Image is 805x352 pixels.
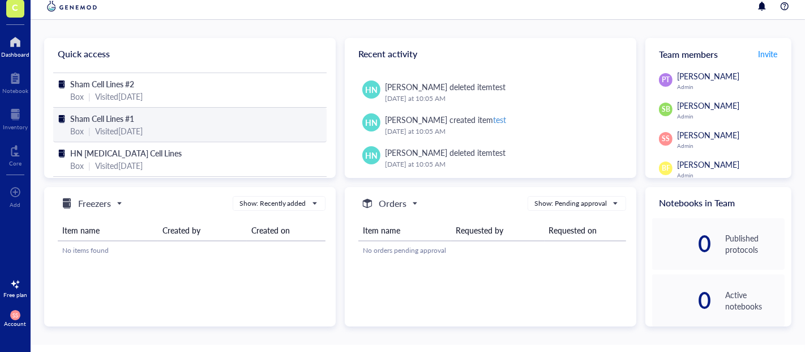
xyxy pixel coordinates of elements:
span: SS [12,312,18,319]
a: Core [9,142,22,167]
div: [PERSON_NAME] deleted item [385,80,506,93]
th: Created by [158,220,247,241]
span: Invite [758,48,777,60]
div: [DATE] at 10:05 AM [385,159,618,170]
div: Show: Pending approval [534,198,607,209]
div: Notebook [2,87,28,94]
div: Core [9,160,22,167]
div: Active notebooks [725,289,785,312]
span: Sham Cell Lines #1 [70,113,134,124]
span: SS [662,134,670,144]
span: HN [MEDICAL_DATA] Cell Lines [70,147,182,159]
div: Admin [677,142,785,149]
div: Visited [DATE] [95,159,143,172]
span: Sham Cell Lines #2 [70,78,134,90]
div: Dashboard [1,51,29,58]
span: PT [662,75,670,85]
span: [PERSON_NAME] [677,129,739,141]
div: No orders pending approval [363,245,622,256]
span: BF [662,163,670,173]
th: Item name [358,220,451,241]
div: Recent activity [345,38,636,70]
div: test [493,114,506,125]
div: [PERSON_NAME] created item [385,113,506,126]
div: | [88,90,91,103]
a: Notebook [2,69,28,94]
span: [PERSON_NAME] [677,70,739,82]
div: test [493,81,506,92]
span: SB [662,104,670,114]
span: [PERSON_NAME] [677,159,739,170]
h5: Freezers [78,197,111,210]
div: Inventory [3,124,28,130]
div: Account [5,320,27,327]
div: Visited [DATE] [95,125,143,137]
div: No items found [62,245,321,256]
div: Free plan [3,291,27,298]
div: Quick access [44,38,336,70]
div: | [88,159,91,172]
div: Visited [DATE] [95,90,143,103]
div: Add [10,201,21,208]
div: Box [70,125,84,137]
div: Admin [677,113,785,120]
button: Invite [757,45,778,63]
span: HN [365,149,378,162]
div: Box [70,90,84,103]
div: test [493,147,506,158]
a: Inventory [3,105,28,130]
div: Notebooks in Team [645,187,791,218]
a: HN[PERSON_NAME] created itemtest[DATE] at 10:05 AM [354,109,627,142]
div: [DATE] at 10:05 AM [385,126,618,137]
span: HN [365,83,378,96]
span: [PERSON_NAME] [677,100,739,111]
div: [PERSON_NAME] deleted item [385,146,506,159]
div: 0 [652,235,712,253]
div: Team members [645,38,791,70]
div: 0 [652,291,712,309]
th: Requested on [545,220,626,241]
div: [DATE] at 10:05 AM [385,93,618,104]
th: Requested by [451,220,544,241]
div: Box [70,159,84,172]
th: Item name [58,220,158,241]
div: Published protocols [725,232,785,255]
div: Admin [677,83,785,90]
h5: Orders [379,197,406,210]
span: HN [365,116,378,129]
th: Created on [247,220,325,241]
div: Admin [677,172,785,179]
a: Dashboard [1,33,29,58]
div: Show: Recently added [239,198,306,209]
div: | [88,125,91,137]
